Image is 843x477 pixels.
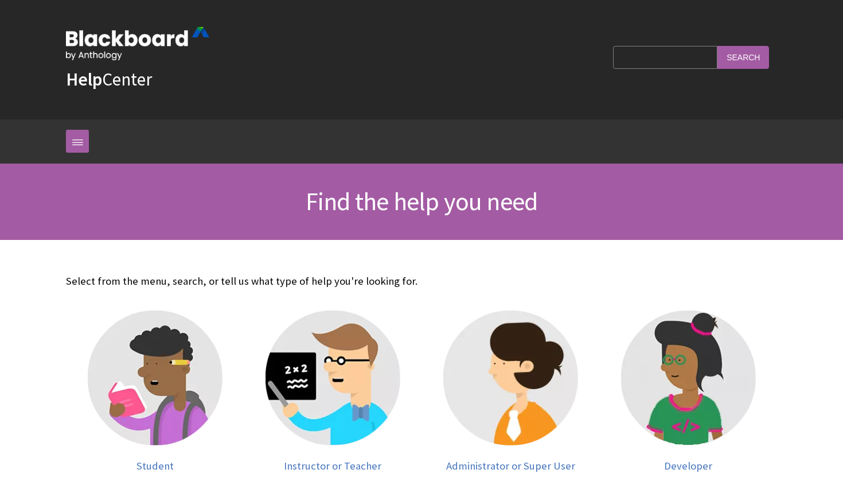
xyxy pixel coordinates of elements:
a: Student Student [77,311,232,472]
img: Student [88,311,223,445]
img: Administrator [443,311,578,445]
p: Select from the menu, search, or tell us what type of help you're looking for. [66,274,777,289]
img: Instructor [266,311,400,445]
a: Instructor Instructor or Teacher [255,311,410,472]
a: Developer [611,311,766,472]
strong: Help [66,68,102,91]
span: Instructor or Teacher [284,459,381,472]
input: Search [717,46,769,68]
a: HelpCenter [66,68,152,91]
span: Student [136,459,174,472]
span: Administrator or Super User [446,459,575,472]
span: Developer [664,459,712,472]
img: Blackboard by Anthology [66,27,209,60]
a: Administrator Administrator or Super User [433,311,588,472]
span: Find the help you need [306,185,537,217]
